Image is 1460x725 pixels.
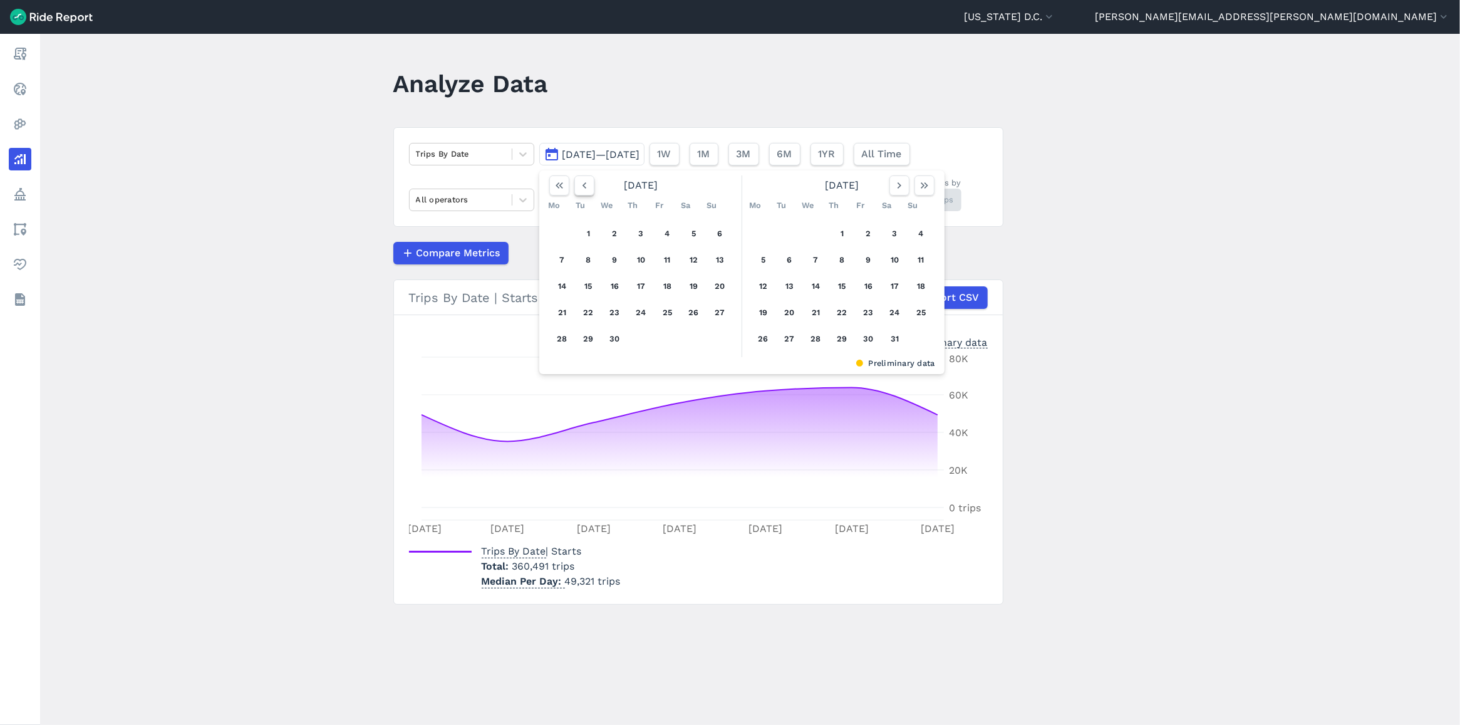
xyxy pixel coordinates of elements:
[737,147,751,162] span: 3M
[903,196,923,216] div: Su
[921,523,955,535] tspan: [DATE]
[819,147,836,162] span: 1YR
[851,196,871,216] div: Fr
[650,143,680,165] button: 1W
[658,303,678,323] button: 25
[769,143,800,165] button: 6M
[832,303,852,323] button: 22
[571,196,591,216] div: Tu
[832,224,852,244] button: 1
[745,175,940,196] div: [DATE]
[911,303,931,323] button: 25
[859,250,879,270] button: 9
[908,335,988,348] div: Preliminary data
[824,196,844,216] div: Th
[949,502,981,514] tspan: 0 trips
[579,276,599,296] button: 15
[623,196,643,216] div: Th
[753,250,774,270] button: 5
[911,276,931,296] button: 18
[780,329,800,349] button: 27
[631,303,651,323] button: 24
[393,242,509,264] button: Compare Metrics
[772,196,792,216] div: Tu
[9,183,31,206] a: Policy
[579,329,599,349] button: 29
[859,224,879,244] button: 2
[658,147,671,162] span: 1W
[949,353,968,365] tspan: 80K
[605,250,625,270] button: 9
[949,389,968,401] tspan: 60K
[549,357,935,369] div: Preliminary data
[780,250,800,270] button: 6
[859,303,879,323] button: 23
[885,250,905,270] button: 10
[482,571,565,588] span: Median Per Day
[552,250,572,270] button: 7
[9,288,31,311] a: Datasets
[834,523,868,535] tspan: [DATE]
[605,303,625,323] button: 23
[745,196,765,216] div: Mo
[576,523,610,535] tspan: [DATE]
[552,329,572,349] button: 28
[753,303,774,323] button: 19
[684,250,704,270] button: 12
[859,276,879,296] button: 16
[9,78,31,100] a: Realtime
[753,329,774,349] button: 26
[658,224,678,244] button: 4
[885,276,905,296] button: 17
[806,303,826,323] button: 21
[885,329,905,349] button: 31
[482,560,512,572] span: Total
[490,523,524,535] tspan: [DATE]
[605,276,625,296] button: 16
[1095,9,1450,24] button: [PERSON_NAME][EMAIL_ADDRESS][PERSON_NAME][DOMAIN_NAME]
[579,224,599,244] button: 1
[753,276,774,296] button: 12
[650,196,670,216] div: Fr
[631,276,651,296] button: 17
[658,250,678,270] button: 11
[877,196,897,216] div: Sa
[579,250,599,270] button: 8
[832,329,852,349] button: 29
[552,276,572,296] button: 14
[544,196,564,216] div: Mo
[780,276,800,296] button: 13
[710,224,730,244] button: 6
[710,276,730,296] button: 20
[780,303,800,323] button: 20
[964,9,1055,24] button: [US_STATE] D.C.
[806,250,826,270] button: 7
[597,196,617,216] div: We
[710,303,730,323] button: 27
[562,149,640,160] span: [DATE]—[DATE]
[417,246,500,261] span: Compare Metrics
[482,541,546,558] span: Trips By Date
[658,276,678,296] button: 18
[885,224,905,244] button: 3
[9,218,31,241] a: Areas
[676,196,696,216] div: Sa
[631,224,651,244] button: 3
[684,224,704,244] button: 5
[409,286,988,309] div: Trips By Date | Starts
[728,143,759,165] button: 3M
[663,523,696,535] tspan: [DATE]
[777,147,792,162] span: 6M
[393,66,548,101] h1: Analyze Data
[482,574,621,589] p: 49,321 trips
[854,143,910,165] button: All Time
[832,250,852,270] button: 8
[832,276,852,296] button: 15
[605,329,625,349] button: 30
[9,253,31,276] a: Health
[9,148,31,170] a: Analyze
[911,250,931,270] button: 11
[9,113,31,135] a: Heatmaps
[684,303,704,323] button: 26
[10,9,93,25] img: Ride Report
